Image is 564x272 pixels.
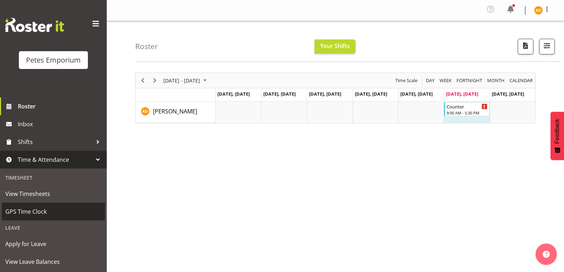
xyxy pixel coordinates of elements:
span: [DATE], [DATE] [309,91,341,97]
span: Inbox [18,119,103,129]
button: August 25 - 31, 2025 [162,76,210,85]
span: [DATE], [DATE] [492,91,524,97]
div: Timesheet [2,170,105,185]
img: Rosterit website logo [5,18,64,32]
table: Timeline Week of August 30, 2025 [216,102,535,123]
span: [DATE], [DATE] [400,91,433,97]
span: [DATE], [DATE] [217,91,250,97]
div: Amelia Denz"s event - Counter Begin From Saturday, August 30, 2025 at 9:00:00 AM GMT+12:00 Ends A... [444,102,489,116]
span: [DATE] - [DATE] [163,76,201,85]
button: Filter Shifts [539,39,555,54]
span: Day [425,76,435,85]
a: GPS Time Clock [2,203,105,220]
button: Feedback - Show survey [550,112,564,160]
span: Apply for Leave [5,239,101,249]
span: [DATE], [DATE] [446,91,478,97]
span: [DATE], [DATE] [263,91,296,97]
a: View Leave Balances [2,253,105,271]
h4: Roster [135,42,158,50]
a: View Timesheets [2,185,105,203]
td: Amelia Denz resource [136,102,216,123]
span: View Timesheets [5,188,101,199]
div: Leave [2,220,105,235]
span: Feedback [554,119,560,144]
button: Previous [138,76,148,85]
span: Shifts [18,137,93,147]
span: Week [439,76,452,85]
div: Next [149,73,161,88]
span: GPS Time Clock [5,206,101,217]
span: View Leave Balances [5,256,101,267]
button: Timeline Week [438,76,453,85]
div: Counter [447,103,487,110]
span: [DATE], [DATE] [355,91,387,97]
span: calendar [509,76,533,85]
span: Month [486,76,505,85]
a: Apply for Leave [2,235,105,253]
span: [PERSON_NAME] [153,107,197,115]
img: help-xxl-2.png [543,251,550,258]
span: Time & Attendance [18,154,93,165]
div: Previous [137,73,149,88]
button: Fortnight [455,76,484,85]
div: 9:00 AM - 5:30 PM [447,110,487,116]
div: Timeline Week of August 30, 2025 [135,73,536,123]
a: [PERSON_NAME] [153,107,197,116]
span: Your Shifts [320,42,350,50]
div: Petes Emporium [26,55,81,65]
span: Roster [18,101,103,112]
button: Timeline Day [425,76,436,85]
img: amelia-denz7002.jpg [534,6,543,15]
span: Fortnight [456,76,483,85]
button: Your Shifts [315,39,355,54]
button: Time Scale [394,76,419,85]
button: Month [508,76,534,85]
button: Next [150,76,160,85]
button: Download a PDF of the roster according to the set date range. [518,39,533,54]
button: Timeline Month [486,76,506,85]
